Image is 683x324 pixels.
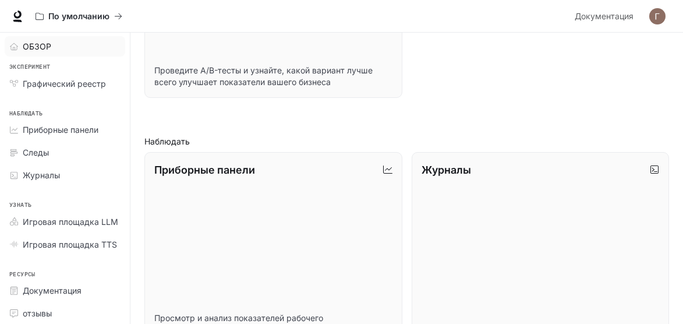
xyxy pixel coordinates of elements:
[5,73,125,94] a: Графический реестр
[23,146,49,159] span: Следы
[5,142,125,163] a: Следы
[23,307,52,319] span: отзывы
[154,65,392,88] p: Проведите A/B-тесты и узнайте, какой вариант лучше всего улучшает показатели вашего бизнеса
[23,124,98,136] span: Приборные панели
[23,284,82,297] span: Документация
[570,5,641,28] a: Документация
[5,165,125,185] a: Журналы
[5,234,125,255] a: Игровая площадка TTS
[23,40,51,52] span: ОБЗОР
[5,36,125,57] a: ОБЗОР
[5,212,125,232] a: Игровая площадка LLM
[422,162,471,178] p: Журналы
[575,9,634,24] span: Документация
[48,12,109,22] p: По умолчанию
[5,280,125,301] a: Документация
[23,169,60,181] span: Журналы
[23,238,117,251] span: Игровая площадка TTS
[649,8,666,24] img: Аватар пользователя
[5,119,125,140] a: Приборные панели
[5,303,125,323] a: отзывы
[154,162,255,178] p: Приборные панели
[144,135,669,147] h2: Наблюдать
[23,216,118,228] span: Игровая площадка LLM
[646,5,669,28] button: Аватар пользователя
[23,78,106,90] span: Графический реестр
[30,5,128,28] button: Все рабочие пространства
